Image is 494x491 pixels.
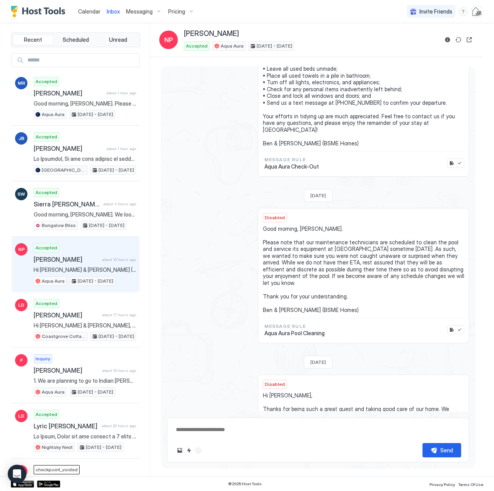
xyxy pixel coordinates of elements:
[429,480,455,488] a: Privacy Policy
[78,389,113,396] span: [DATE] - [DATE]
[458,480,483,488] a: Terms Of Use
[42,333,85,340] span: Coastgrove Cottage
[310,359,326,365] span: [DATE]
[454,35,463,44] button: Sync reservation
[42,278,65,285] span: Aqua Aura
[34,256,99,263] span: [PERSON_NAME]
[107,8,120,15] span: Inbox
[42,444,73,451] span: Nightsky Nest
[99,333,134,340] span: [DATE] - [DATE]
[106,90,136,95] span: about 1 hour ago
[264,330,325,337] span: Aqua Aura Pool Cleaning
[184,446,194,455] button: Quick reply
[440,446,453,454] div: Send
[55,34,96,45] button: Scheduled
[456,159,463,167] button: Enable message
[448,326,456,334] button: Edit rule
[126,8,153,15] span: Messaging
[18,302,24,309] span: LD
[20,357,23,364] span: F
[34,367,99,374] span: [PERSON_NAME]
[36,466,78,473] span: checkpoint_voided
[310,193,326,198] span: [DATE]
[78,8,101,15] span: Calendar
[34,266,136,273] span: Hi [PERSON_NAME] & [PERSON_NAME] (BSME Homes), I will be in town this week for work. Im an archae...
[42,389,65,396] span: Aqua Aura
[264,163,319,170] span: Aqua Aura Check-Out
[263,225,464,314] span: Good morning, [PERSON_NAME]. Please note that our maintenance technicians are scheduled to clean ...
[448,159,456,167] button: Edit rule
[34,422,99,430] span: Lyric [PERSON_NAME]
[221,43,244,49] span: Aqua Aura
[263,392,464,467] span: Hi [PERSON_NAME], Thanks for being such a great guest and taking good care of our home. We gladly...
[42,111,65,118] span: Aqua Aura
[34,433,136,440] span: Lo Ipsum, Dolor sit ame consect a 7 elits doei tem 9 incidi ut Laboreet Dolo magn Ali, Enima 1mi ...
[34,200,100,208] span: Sierra [PERSON_NAME]
[471,5,483,18] div: User profile
[106,146,136,151] span: about 1 hour ago
[99,167,134,174] span: [DATE] - [DATE]
[34,100,136,107] span: Good morning, [PERSON_NAME]. Please note that our maintenance technicians are scheduled to clean ...
[164,35,173,44] span: NP
[42,167,85,174] span: [GEOGRAPHIC_DATA]
[34,145,103,152] span: [PERSON_NAME]
[109,36,127,43] span: Unread
[263,5,464,147] span: Hi [PERSON_NAME], Just a quick reminder that check-out from [GEOGRAPHIC_DATA] is [DATE] before 11...
[34,155,136,162] span: Lo Ipsumdol, Si ame cons adipisc el seddoei tem in Utlabore Etdol mag aliqua en adminim ven qui n...
[465,35,474,44] button: Open reservation
[456,326,463,334] button: Enable message
[34,211,136,218] span: Good morning, [PERSON_NAME]. We look forward to welcoming you at [GEOGRAPHIC_DATA] later [DATE]. ...
[264,156,319,163] span: Message Rule
[36,355,50,362] span: Inquiry
[34,377,136,384] span: 1. We are planning to go to Indian [PERSON_NAME] Tennis Tournament. 2. Yes. 3. Yes. 4. At this ti...
[186,43,208,49] span: Accepted
[419,8,452,15] span: Invite Friends
[34,311,99,319] span: [PERSON_NAME]
[78,111,113,118] span: [DATE] - [DATE]
[18,413,24,419] span: LD
[422,443,461,457] button: Send
[34,322,136,329] span: Hi [PERSON_NAME] & [PERSON_NAME], we are going to be in [GEOGRAPHIC_DATA] on and off for a bit an...
[36,300,57,307] span: Accepted
[443,35,452,44] button: Reservation information
[11,481,34,488] a: App Store
[257,43,292,49] span: [DATE] - [DATE]
[103,201,136,206] span: about 4 hours ago
[37,481,60,488] a: Google Play Store
[89,222,124,229] span: [DATE] - [DATE]
[168,8,185,15] span: Pricing
[97,34,138,45] button: Unread
[86,444,121,451] span: [DATE] - [DATE]
[36,244,57,251] span: Accepted
[458,7,468,16] div: menu
[11,6,69,17] a: Host Tools Logo
[8,465,26,483] div: Open Intercom Messenger
[34,89,103,97] span: [PERSON_NAME]
[228,481,262,486] span: © 2025 Host Tools
[265,214,285,221] span: Disabled
[102,423,136,428] span: about 20 hours ago
[102,312,136,317] span: about 17 hours ago
[78,7,101,15] a: Calendar
[36,189,57,196] span: Accepted
[24,36,42,43] span: Recent
[429,482,455,487] span: Privacy Policy
[18,80,25,87] span: MR
[17,191,25,198] span: SW
[63,36,89,43] span: Scheduled
[458,482,483,487] span: Terms Of Use
[175,446,184,455] button: Upload image
[184,29,239,38] span: [PERSON_NAME]
[24,54,139,67] input: Input Field
[265,381,285,388] span: Disabled
[42,222,76,229] span: Bungalow Bliss
[19,135,24,142] span: JB
[13,34,54,45] button: Recent
[78,278,113,285] span: [DATE] - [DATE]
[264,323,325,330] span: Message Rule
[11,32,140,47] div: tab-group
[36,411,57,418] span: Accepted
[107,7,120,15] a: Inbox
